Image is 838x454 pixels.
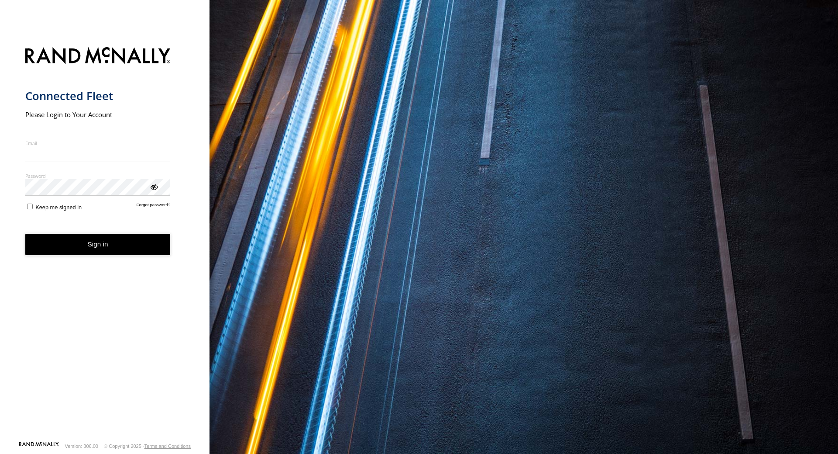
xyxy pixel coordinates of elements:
[19,442,59,451] a: Visit our Website
[65,444,98,449] div: Version: 306.00
[25,234,171,255] button: Sign in
[27,204,33,209] input: Keep me signed in
[25,45,171,68] img: Rand McNally
[25,42,185,441] form: main
[25,140,171,146] label: Email
[25,173,171,179] label: Password
[25,110,171,119] h2: Please Login to Your Account
[144,444,191,449] a: Terms and Conditions
[104,444,191,449] div: © Copyright 2025 -
[35,204,82,211] span: Keep me signed in
[25,89,171,103] h1: Connected Fleet
[149,182,158,191] div: ViewPassword
[137,202,171,211] a: Forgot password?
